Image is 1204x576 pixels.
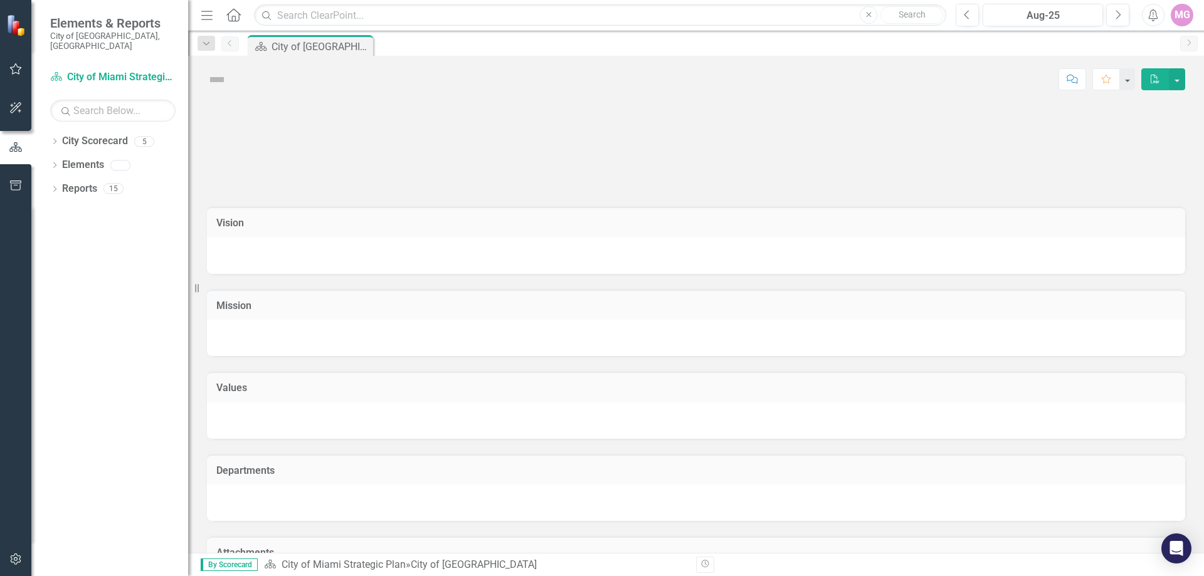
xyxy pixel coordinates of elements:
img: ClearPoint Strategy [6,14,29,36]
div: Aug-25 [987,8,1099,23]
div: 5 [134,136,154,147]
h3: Departments [216,465,1176,476]
button: MG [1171,4,1193,26]
a: City of Miami Strategic Plan [282,558,406,570]
h3: Attachments [216,547,1176,558]
h3: Values [216,382,1176,394]
img: Not Defined [207,70,227,90]
a: City of Miami Strategic Plan [50,70,176,85]
span: Elements & Reports [50,16,176,31]
span: By Scorecard [201,558,258,571]
input: Search Below... [50,100,176,122]
div: 15 [103,184,124,194]
span: Search [899,9,926,19]
small: City of [GEOGRAPHIC_DATA], [GEOGRAPHIC_DATA] [50,31,176,51]
a: City Scorecard [62,134,128,149]
div: City of [GEOGRAPHIC_DATA] [272,39,370,55]
a: Reports [62,182,97,196]
h3: Vision [216,217,1176,229]
input: Search ClearPoint... [254,4,946,26]
div: » [264,558,687,572]
h3: Mission [216,300,1176,312]
a: Elements [62,158,104,172]
button: Search [880,6,943,24]
button: Aug-25 [983,4,1103,26]
div: City of [GEOGRAPHIC_DATA] [411,558,537,570]
div: Open Intercom Messenger [1161,533,1191,563]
